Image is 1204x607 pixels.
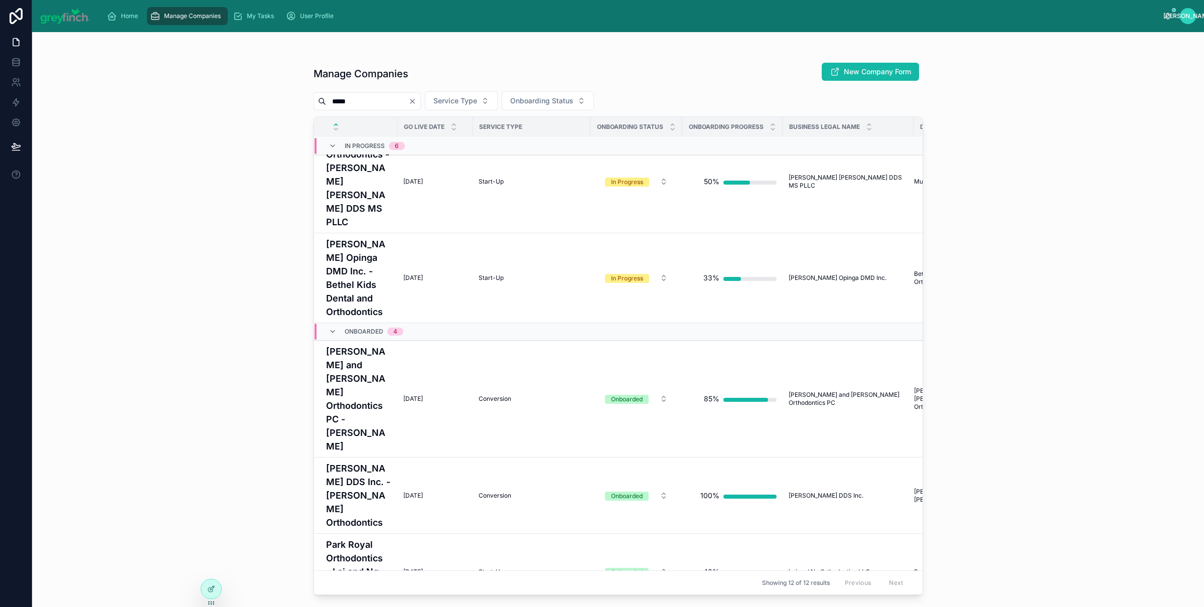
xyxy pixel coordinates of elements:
[611,568,643,577] div: Onboarded
[326,237,391,319] h4: [PERSON_NAME] Opinga DMD Inc. - Bethel Kids Dental and Orthodontics
[688,389,777,409] a: 85%
[479,492,511,500] span: Conversion
[596,172,676,191] a: Select Button
[611,274,643,283] div: In Progress
[596,562,676,581] a: Select Button
[689,123,764,131] span: Onboarding Progress
[789,492,908,500] a: [PERSON_NAME] DDS Inc.
[479,178,504,186] span: Start-Up
[596,389,676,408] a: Select Button
[762,579,830,587] span: Showing 12 of 12 results
[345,328,383,336] span: Onboarded
[147,7,228,25] a: Manage Companies
[121,12,138,20] span: Home
[914,568,983,576] span: Park Royal Orthodontics
[914,178,985,186] a: Mums Orthodontics
[479,395,511,403] span: Conversion
[502,91,594,110] button: Select Button
[789,492,863,500] span: [PERSON_NAME] DDS Inc.
[40,8,91,24] img: App logo
[479,123,522,131] span: Service Type
[403,274,467,282] a: [DATE]
[404,123,444,131] span: Go Live Date
[403,568,423,576] span: [DATE]
[247,12,274,20] span: My Tasks
[403,492,467,500] a: [DATE]
[688,268,777,288] a: 33%
[395,142,399,150] div: 6
[597,173,676,191] button: Select Button
[104,7,145,25] a: Home
[403,395,423,403] span: [DATE]
[844,67,911,77] span: New Company Form
[789,391,908,407] a: [PERSON_NAME] and [PERSON_NAME] Orthodontics PC
[789,174,908,190] a: [PERSON_NAME] [PERSON_NAME] DDS MS PLLC
[700,486,719,506] div: 100%
[914,568,985,576] a: Park Royal Orthodontics
[704,389,719,409] div: 85%
[433,96,477,106] span: Service Type
[479,492,584,500] a: Conversion
[403,568,467,576] a: [DATE]
[403,274,423,282] span: [DATE]
[597,269,676,287] button: Select Button
[688,172,777,192] a: 50%
[403,178,467,186] a: [DATE]
[688,486,777,506] a: 100%
[703,268,719,288] div: 33%
[914,270,985,286] a: Bethel Kids Dental and Orthodontics
[789,568,870,576] span: Lai and Ng Orthodontics LLC
[326,462,391,529] a: [PERSON_NAME] DDS Inc. - [PERSON_NAME] Orthodontics
[164,12,221,20] span: Manage Companies
[326,538,391,605] a: Park Royal Orthodontics - Lai and Ng Orthodontics LLC
[920,123,933,131] span: DBA
[611,492,643,501] div: Onboarded
[408,97,420,105] button: Clear
[704,172,719,192] div: 50%
[510,96,573,106] span: Onboarding Status
[479,178,584,186] a: Start-Up
[688,562,777,582] a: 42%
[914,387,985,411] a: [PERSON_NAME] and [PERSON_NAME] Orthodontics PC
[914,488,985,504] a: [PERSON_NAME] and [PERSON_NAME]
[300,12,334,20] span: User Profile
[230,7,281,25] a: My Tasks
[326,134,391,229] a: Mums Orthodontics - [PERSON_NAME] [PERSON_NAME] DDS MS PLLC
[596,486,676,505] a: Select Button
[597,390,676,408] button: Select Button
[479,568,504,576] span: Start-Up
[789,274,908,282] a: [PERSON_NAME] Opinga DMD Inc.
[611,395,643,404] div: Onboarded
[283,7,341,25] a: User Profile
[597,563,676,581] button: Select Button
[479,274,504,282] span: Start-Up
[403,492,423,500] span: [DATE]
[314,67,408,81] h1: Manage Companies
[789,568,908,576] a: Lai and Ng Orthodontics LLC
[345,142,385,150] span: In Progress
[596,268,676,287] a: Select Button
[822,63,919,81] button: New Company Form
[425,91,498,110] button: Select Button
[326,345,391,453] a: [PERSON_NAME] and [PERSON_NAME] Orthodontics PC - [PERSON_NAME]
[479,568,584,576] a: Start-Up
[99,5,1164,27] div: scrollable content
[403,395,467,403] a: [DATE]
[914,178,970,186] span: Mums Orthodontics
[611,178,643,187] div: In Progress
[789,123,860,131] span: Business Legal Name
[393,328,397,336] div: 4
[597,123,663,131] span: Onboarding Status
[703,562,719,582] div: 42%
[597,487,676,505] button: Select Button
[479,395,584,403] a: Conversion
